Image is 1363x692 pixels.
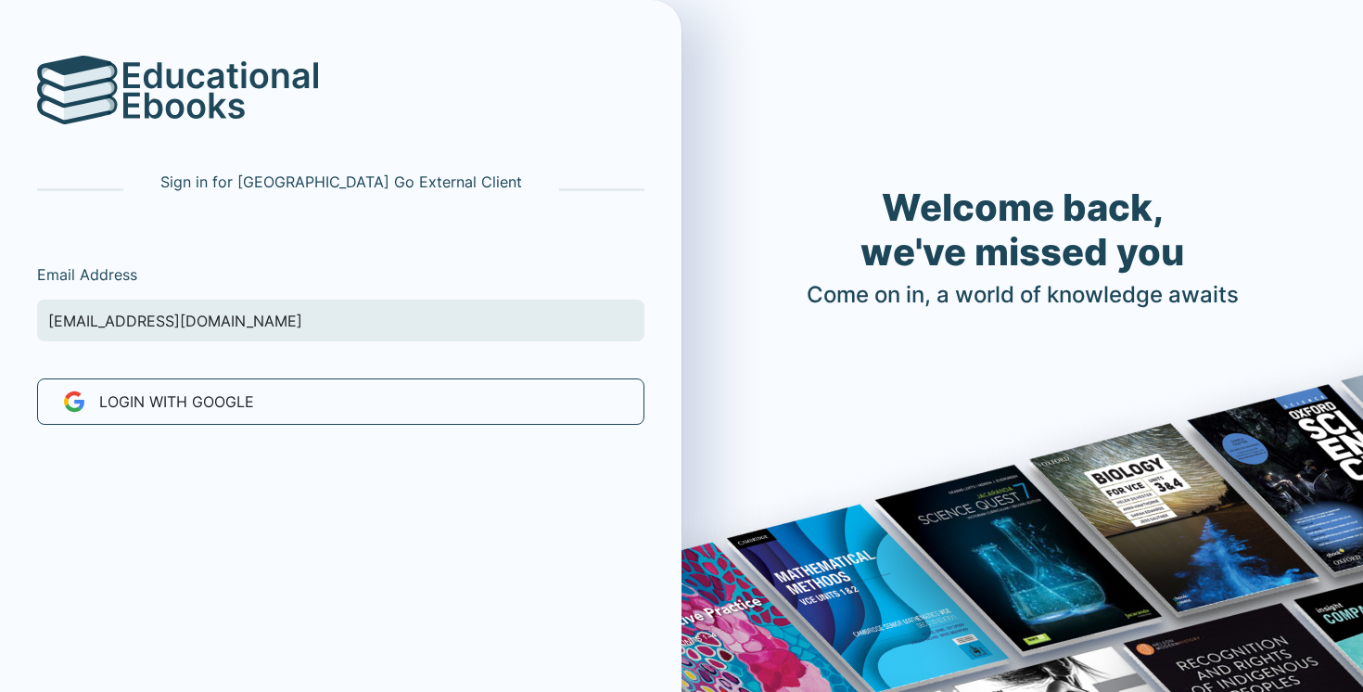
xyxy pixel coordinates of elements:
img: new-google-favicon.svg [49,391,85,413]
img: logo-text.svg [123,61,318,119]
h1: Welcome back, we've missed you [807,186,1239,275]
button: LOGIN WITH Google [37,378,644,425]
p: Sign in for [GEOGRAPHIC_DATA] Go External Client [160,171,522,193]
img: logo.svg [37,56,119,124]
span: LOGIN WITH Google [99,391,254,413]
label: Email Address [37,263,137,286]
h4: Come on in, a world of knowledge awaits [807,282,1239,309]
